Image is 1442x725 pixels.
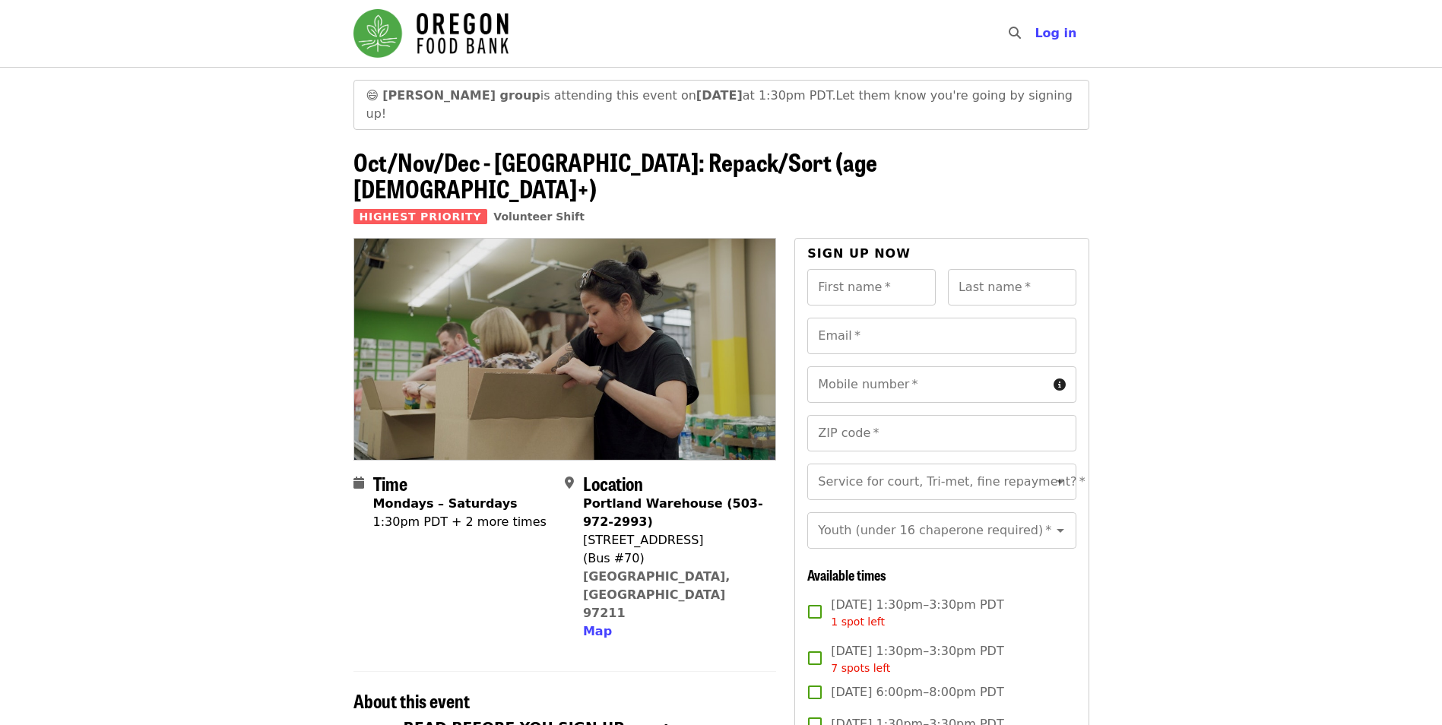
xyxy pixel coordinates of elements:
[583,496,763,529] strong: Portland Warehouse (503-972-2993)
[1050,471,1071,492] button: Open
[1030,15,1042,52] input: Search
[493,211,585,223] a: Volunteer Shift
[353,9,509,58] img: Oregon Food Bank - Home
[366,88,379,103] span: grinning face emoji
[354,239,776,459] img: Oct/Nov/Dec - Portland: Repack/Sort (age 8+) organized by Oregon Food Bank
[831,596,1003,630] span: [DATE] 1:30pm–3:30pm PDT
[807,366,1047,403] input: Mobile number
[373,470,407,496] span: Time
[353,209,488,224] span: Highest Priority
[831,662,890,674] span: 7 spots left
[831,616,885,628] span: 1 spot left
[583,470,643,496] span: Location
[807,269,936,306] input: First name
[583,622,612,641] button: Map
[583,549,764,568] div: (Bus #70)
[831,642,1003,676] span: [DATE] 1:30pm–3:30pm PDT
[373,513,547,531] div: 1:30pm PDT + 2 more times
[831,683,1003,701] span: [DATE] 6:00pm–8:00pm PDT
[696,88,743,103] strong: [DATE]
[382,88,540,103] strong: [PERSON_NAME] group
[353,687,470,714] span: About this event
[382,88,835,103] span: is attending this event on at 1:30pm PDT.
[807,246,911,261] span: Sign up now
[353,476,364,490] i: calendar icon
[583,624,612,638] span: Map
[807,318,1076,354] input: Email
[1009,26,1021,40] i: search icon
[583,531,764,549] div: [STREET_ADDRESS]
[807,565,886,584] span: Available times
[1035,26,1076,40] span: Log in
[565,476,574,490] i: map-marker-alt icon
[807,415,1076,451] input: ZIP code
[373,496,518,511] strong: Mondays – Saturdays
[948,269,1076,306] input: Last name
[1050,520,1071,541] button: Open
[583,569,731,620] a: [GEOGRAPHIC_DATA], [GEOGRAPHIC_DATA] 97211
[1054,378,1066,392] i: circle-info icon
[1022,18,1089,49] button: Log in
[353,144,877,206] span: Oct/Nov/Dec - [GEOGRAPHIC_DATA]: Repack/Sort (age [DEMOGRAPHIC_DATA]+)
